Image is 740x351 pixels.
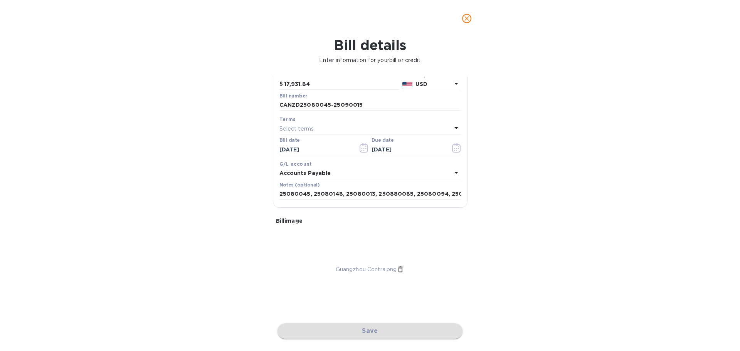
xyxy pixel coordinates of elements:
[279,188,461,200] input: Enter notes
[279,73,307,77] label: Bill amount
[279,170,331,176] b: Accounts Payable
[6,37,734,53] h1: Bill details
[336,265,397,274] p: Guangzhou Contra.png
[402,82,413,87] img: USD
[279,138,300,143] label: Bill date
[372,144,444,155] input: Due date
[279,99,461,111] input: Enter bill number
[402,72,426,78] b: Currency
[6,56,734,64] p: Enter information for your bill or credit
[279,79,284,90] div: $
[415,81,427,87] b: USD
[279,183,320,187] label: Notes (optional)
[276,217,464,225] p: Bill image
[279,94,307,98] label: Bill number
[279,161,312,167] b: G/L account
[279,125,314,133] p: Select terms
[284,79,399,90] input: $ Enter bill amount
[372,138,394,143] label: Due date
[279,116,296,122] b: Terms
[457,9,476,28] button: close
[279,144,352,155] input: Select date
